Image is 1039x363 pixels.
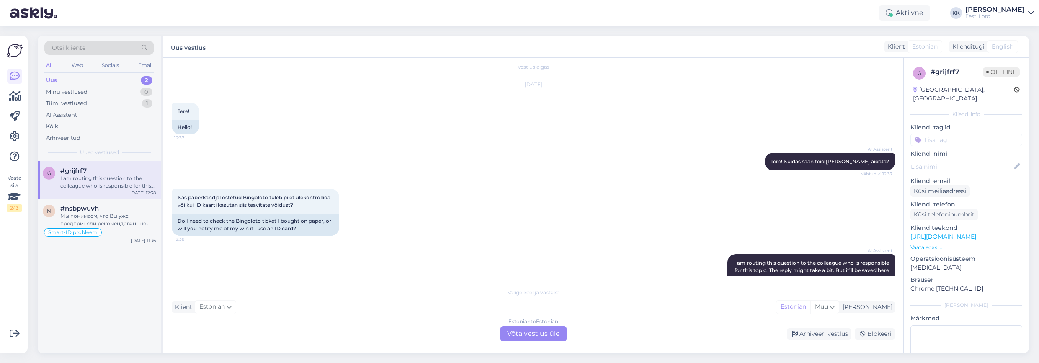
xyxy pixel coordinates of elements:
p: [MEDICAL_DATA] [910,263,1022,272]
div: Kliendi info [910,111,1022,118]
a: [PERSON_NAME]Eesti Loto [965,6,1034,20]
div: Hello! [172,120,199,134]
div: AI Assistent [46,111,77,119]
div: [PERSON_NAME] [910,301,1022,309]
div: [PERSON_NAME] [839,303,892,312]
span: Offline [983,67,1020,77]
span: Muu [815,303,828,310]
span: g [47,170,51,176]
div: Küsi telefoninumbrit [910,209,978,220]
input: Lisa nimi [911,162,1013,171]
div: Klienditugi [949,42,985,51]
div: Arhiveeritud [46,134,80,142]
span: Tere! Kuidas saan teid [PERSON_NAME] aidata? [771,158,889,165]
span: n [47,208,51,214]
p: Vaata edasi ... [910,244,1022,251]
span: #nsbpwuvh [60,205,99,212]
span: 12:37 [174,135,206,141]
div: 2 [141,76,152,85]
div: Blokeeri [855,328,895,340]
div: Võta vestlus üle [500,326,567,341]
div: [DATE] [172,81,895,88]
div: Klient [884,42,905,51]
div: # grijfrf7 [931,67,983,77]
span: Kas paberkandjal ostetud Bingoloto tuleb pilet ülekontrollida või kui ID kaarti kasutan siis teav... [178,194,332,208]
div: KK [950,7,962,19]
span: Estonian [199,302,225,312]
span: AI Assistent [861,146,892,152]
p: Kliendi nimi [910,149,1022,158]
span: #grijfrf7 [60,167,87,175]
div: All [44,60,54,71]
div: [GEOGRAPHIC_DATA], [GEOGRAPHIC_DATA] [913,85,1014,103]
div: Web [70,60,85,71]
div: Arhiveeri vestlus [787,328,851,340]
span: Nähtud ✓ 12:37 [860,171,892,177]
img: Askly Logo [7,43,23,59]
div: 0 [140,88,152,96]
span: 12:38 [174,236,206,242]
div: [DATE] 12:38 [130,190,156,196]
div: Kõik [46,122,58,131]
span: English [992,42,1013,51]
div: Email [137,60,154,71]
p: Kliendi telefon [910,200,1022,209]
div: Eesti Loto [965,13,1025,20]
div: Estonian to Estonian [508,318,558,325]
span: I am routing this question to the colleague who is responsible for this topic. The reply might ta... [734,260,890,281]
input: Lisa tag [910,134,1022,146]
div: Küsi meiliaadressi [910,185,970,197]
div: Aktiivne [879,5,930,21]
span: Otsi kliente [52,44,85,52]
p: Kliendi email [910,177,1022,185]
label: Uus vestlus [171,41,206,52]
span: g [918,70,921,76]
span: Estonian [912,42,938,51]
div: 1 [142,99,152,108]
p: Märkmed [910,314,1022,323]
div: [PERSON_NAME] [965,6,1025,13]
div: Tiimi vestlused [46,99,87,108]
div: Vaata siia [7,174,22,212]
div: Klient [172,303,192,312]
div: Uus [46,76,57,85]
p: Operatsioonisüsteem [910,255,1022,263]
p: Kliendi tag'id [910,123,1022,132]
div: Minu vestlused [46,88,88,96]
span: Smart-ID probleem [48,230,98,235]
div: Valige keel ja vastake [172,289,895,296]
span: Uued vestlused [80,149,119,156]
div: [DATE] 11:36 [131,237,156,244]
span: AI Assistent [861,247,892,254]
div: Vestlus algas [172,63,895,71]
div: 2 / 3 [7,204,22,212]
div: Do I need to check the Bingoloto ticket I bought on paper, or will you notify me of my win if I u... [172,214,339,236]
div: Socials [100,60,121,71]
div: Мы понимаем, что Вы уже предприняли рекомендованные шаги, и проблема сохраняется даже на новом ус... [60,212,156,227]
div: Estonian [776,301,810,313]
p: Klienditeekond [910,224,1022,232]
span: Tere! [178,108,189,114]
p: Brauser [910,275,1022,284]
div: I am routing this question to the colleague who is responsible for this topic. The reply might ta... [60,175,156,190]
p: Chrome [TECHNICAL_ID] [910,284,1022,293]
a: [URL][DOMAIN_NAME] [910,233,976,240]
